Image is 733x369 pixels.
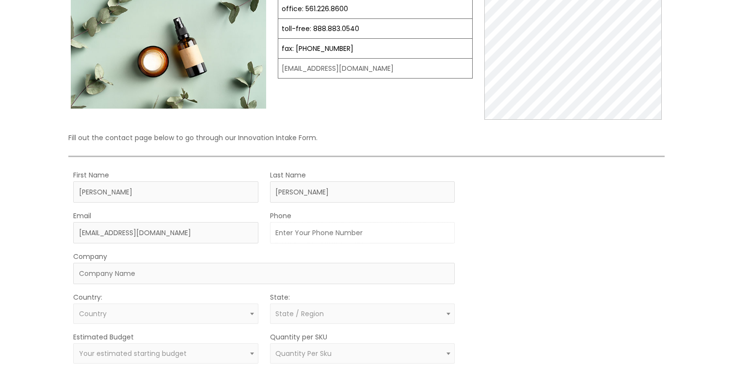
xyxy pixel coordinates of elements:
[79,309,107,319] span: Country
[275,349,332,358] span: Quantity Per Sku
[73,250,107,263] label: Company
[270,331,327,343] label: Quantity per SKU
[79,349,187,358] span: Your estimated starting budget
[270,291,290,304] label: State:
[275,309,324,319] span: State / Region
[270,169,306,181] label: Last Name
[73,209,91,222] label: Email
[68,131,665,144] p: Fill out the contact page below to go through our Innovation Intake Form.
[278,59,473,79] td: [EMAIL_ADDRESS][DOMAIN_NAME]
[73,169,109,181] label: First Name
[73,291,102,304] label: Country:
[270,209,291,222] label: Phone
[282,4,348,14] a: office: 561.226.8600
[282,24,359,33] a: toll-free: 888.883.0540
[73,331,134,343] label: Estimated Budget
[73,263,455,284] input: Company Name
[73,181,258,203] input: First Name
[282,44,353,53] a: fax: [PHONE_NUMBER]
[270,181,455,203] input: Last Name
[73,222,258,243] input: Enter Your Email
[270,222,455,243] input: Enter Your Phone Number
